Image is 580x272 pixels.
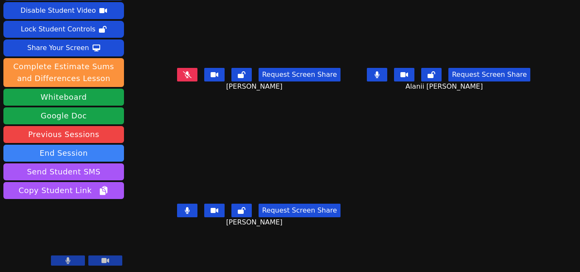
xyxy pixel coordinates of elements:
[259,204,340,217] button: Request Screen Share
[27,41,89,55] div: Share Your Screen
[259,68,340,81] button: Request Screen Share
[448,68,530,81] button: Request Screen Share
[226,217,284,227] span: [PERSON_NAME]
[19,185,109,196] span: Copy Student Link
[226,81,284,92] span: [PERSON_NAME]
[20,4,96,17] div: Disable Student Video
[3,182,124,199] button: Copy Student Link
[3,39,124,56] button: Share Your Screen
[3,107,124,124] a: Google Doc
[3,58,124,87] button: Complete Estimate Sums and Differences Lesson
[3,126,124,143] a: Previous Sessions
[3,163,124,180] button: Send Student SMS
[3,2,124,19] button: Disable Student Video
[3,21,124,38] button: Lock Student Controls
[21,22,96,36] div: Lock Student Controls
[3,145,124,162] button: End Session
[405,81,485,92] span: Alanii [PERSON_NAME]
[3,89,124,106] button: Whiteboard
